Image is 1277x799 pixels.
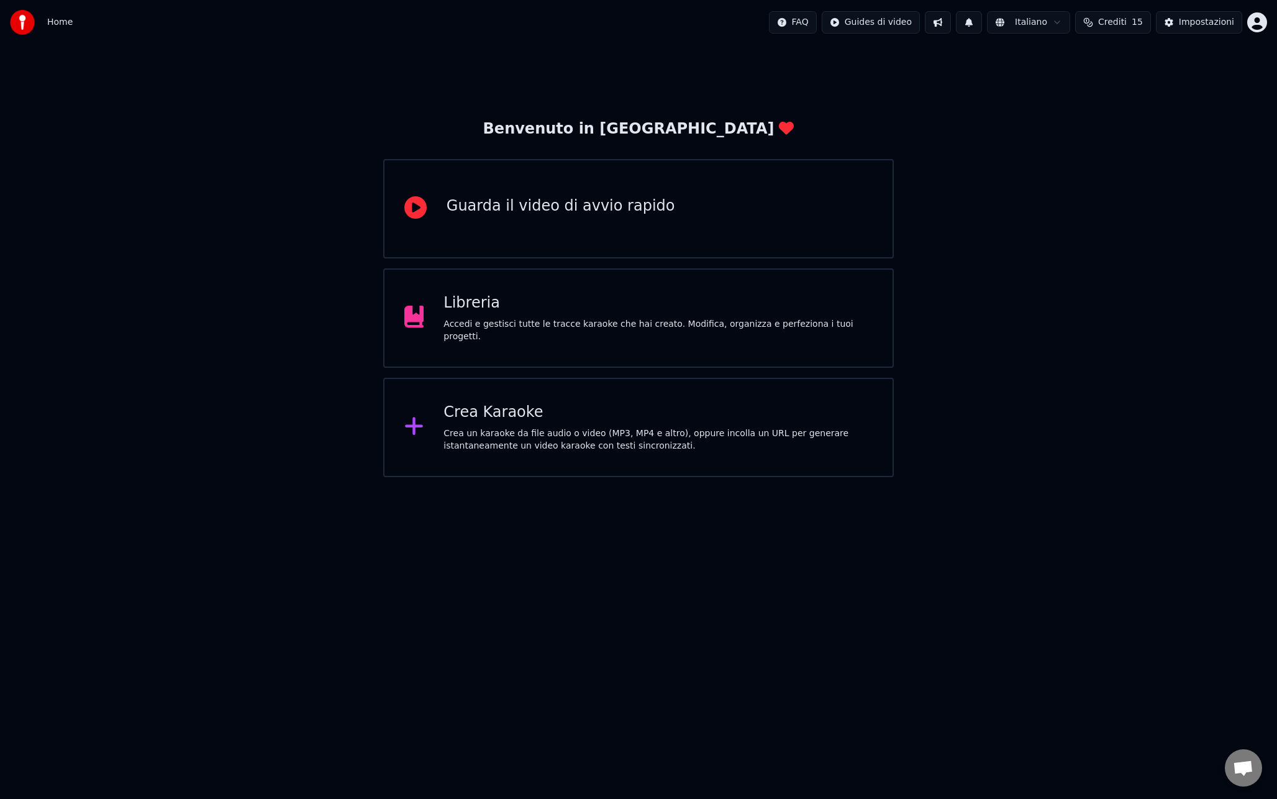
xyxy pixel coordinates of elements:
[1075,11,1151,34] button: Crediti15
[47,16,73,29] span: Home
[1156,11,1242,34] button: Impostazioni
[10,10,35,35] img: youka
[1225,749,1262,787] div: Aprire la chat
[443,427,873,452] div: Crea un karaoke da file audio o video (MP3, MP4 e altro), oppure incolla un URL per generare ista...
[443,318,873,343] div: Accedi e gestisci tutte le tracce karaoke che hai creato. Modifica, organizza e perfeziona i tuoi...
[483,119,794,139] div: Benvenuto in [GEOGRAPHIC_DATA]
[1179,16,1234,29] div: Impostazioni
[769,11,817,34] button: FAQ
[1098,16,1127,29] span: Crediti
[47,16,73,29] nav: breadcrumb
[1132,16,1143,29] span: 15
[822,11,920,34] button: Guides di video
[447,196,675,216] div: Guarda il video di avvio rapido
[443,403,873,422] div: Crea Karaoke
[443,293,873,313] div: Libreria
